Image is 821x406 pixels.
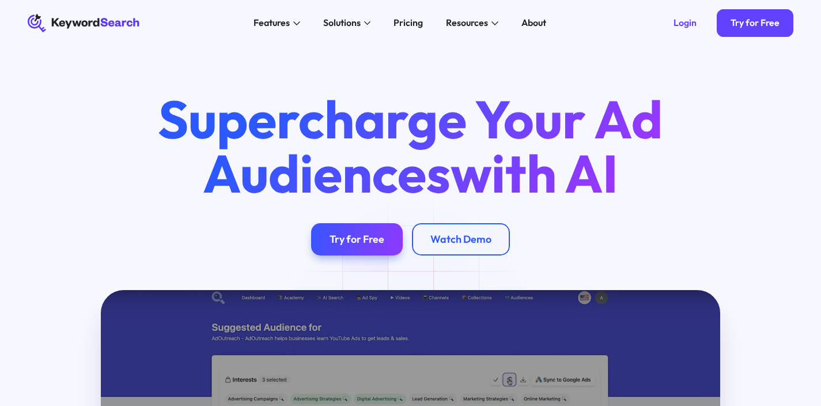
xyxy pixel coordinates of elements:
a: Pricing [387,14,430,32]
span: with AI [451,140,618,206]
div: Login [674,17,697,29]
a: Try for Free [311,223,403,255]
div: Solutions [323,16,361,30]
a: Login [660,9,710,37]
a: Try for Free [717,9,793,37]
div: About [521,16,546,30]
div: Try for Free [731,17,780,29]
h1: Supercharge Your Ad Audiences [135,92,686,201]
div: Pricing [394,16,423,30]
div: Resources [446,16,488,30]
div: Features [254,16,290,30]
a: About [514,14,553,32]
div: Try for Free [330,233,384,246]
div: Watch Demo [430,233,491,246]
